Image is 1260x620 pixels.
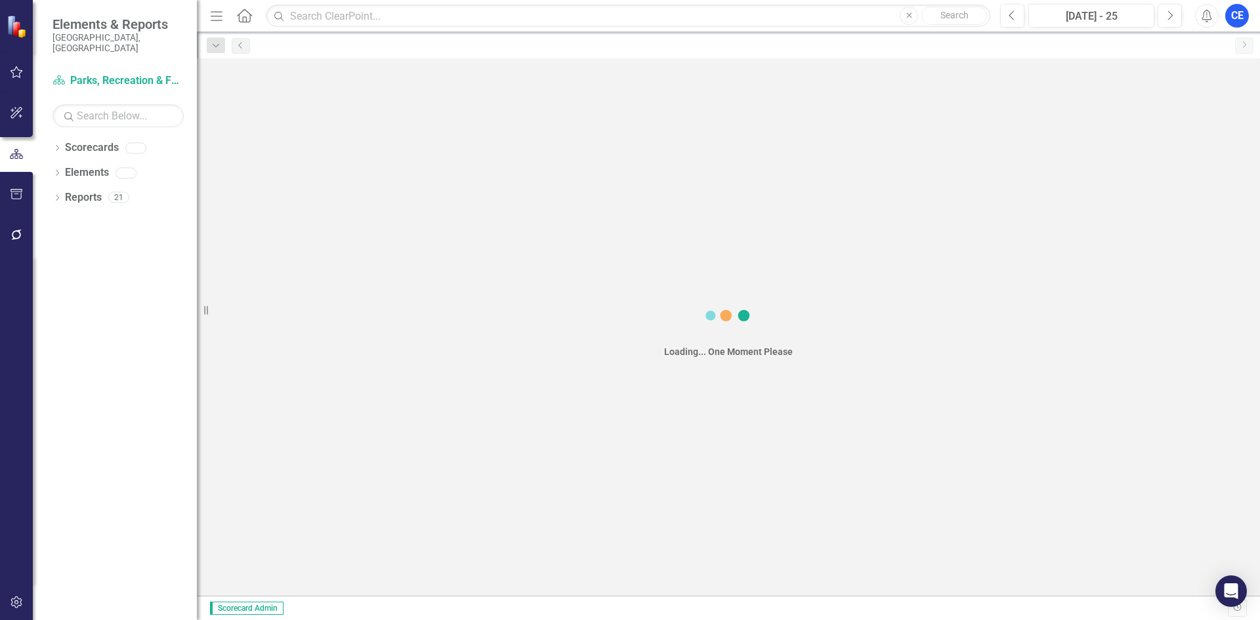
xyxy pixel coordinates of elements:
span: Elements & Reports [52,16,184,32]
div: 21 [108,192,129,203]
span: Search [940,10,969,20]
img: ClearPoint Strategy [7,15,30,38]
a: Elements [65,165,109,180]
button: [DATE] - 25 [1028,4,1154,28]
input: Search Below... [52,104,184,127]
a: Parks, Recreation & Facilities Department [52,73,184,89]
div: Open Intercom Messenger [1215,575,1247,607]
a: Reports [65,190,102,205]
span: Scorecard Admin [210,602,283,615]
div: [DATE] - 25 [1033,9,1150,24]
div: Loading... One Moment Please [664,345,793,358]
button: Search [921,7,987,25]
a: Scorecards [65,140,119,155]
input: Search ClearPoint... [266,5,990,28]
button: CE [1225,4,1249,28]
small: [GEOGRAPHIC_DATA], [GEOGRAPHIC_DATA] [52,32,184,54]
